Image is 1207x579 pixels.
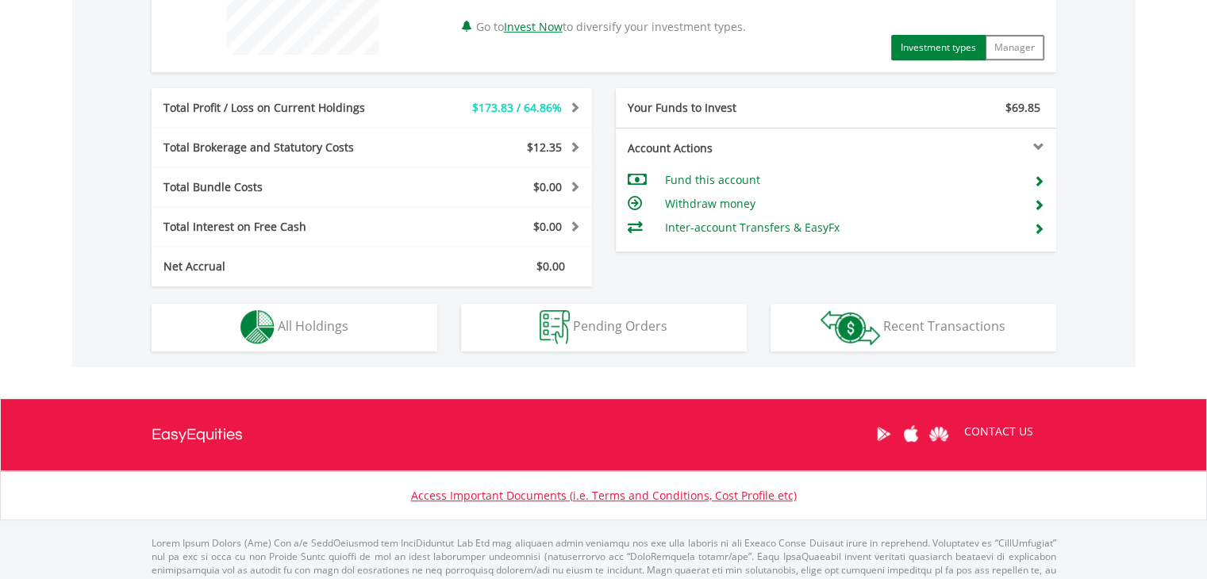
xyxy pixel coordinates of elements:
[771,304,1056,351] button: Recent Transactions
[240,310,275,344] img: holdings-wht.png
[1005,100,1040,115] span: $69.85
[891,35,986,60] button: Investment types
[504,19,563,34] a: Invest Now
[461,304,747,351] button: Pending Orders
[152,259,409,274] div: Net Accrual
[152,100,409,116] div: Total Profit / Loss on Current Holdings
[573,317,667,335] span: Pending Orders
[411,488,797,503] a: Access Important Documents (i.e. Terms and Conditions, Cost Profile etc)
[533,179,562,194] span: $0.00
[870,409,898,458] a: Google Play
[472,100,562,115] span: $173.83 / 64.86%
[540,310,570,344] img: pending_instructions-wht.png
[925,409,953,458] a: Huawei
[152,219,409,235] div: Total Interest on Free Cash
[664,168,1021,192] td: Fund this account
[152,399,243,470] a: EasyEquities
[527,140,562,155] span: $12.35
[152,179,409,195] div: Total Bundle Costs
[898,409,925,458] a: Apple
[536,259,565,274] span: $0.00
[821,310,880,345] img: transactions-zar-wht.png
[953,409,1044,454] a: CONTACT US
[985,35,1044,60] button: Manager
[664,216,1021,240] td: Inter-account Transfers & EasyFx
[533,219,562,234] span: $0.00
[616,140,836,156] div: Account Actions
[616,100,836,116] div: Your Funds to Invest
[664,192,1021,216] td: Withdraw money
[152,140,409,155] div: Total Brokerage and Statutory Costs
[278,317,348,335] span: All Holdings
[883,317,1005,335] span: Recent Transactions
[152,304,437,351] button: All Holdings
